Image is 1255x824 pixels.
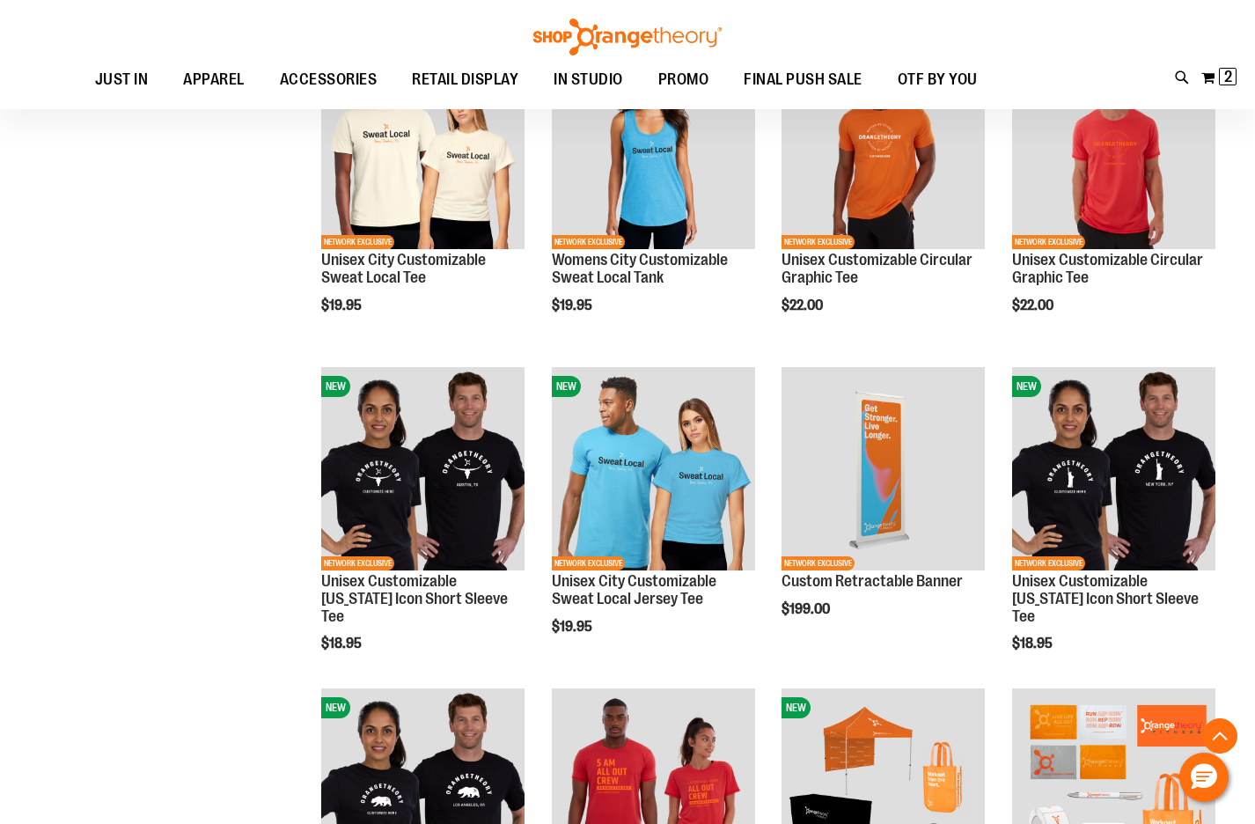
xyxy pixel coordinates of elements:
span: NEW [321,376,350,397]
img: City Customizable Perfect Racerback Tank [552,46,755,249]
span: NEW [1012,376,1041,397]
div: product [312,358,533,697]
a: OTF Custom Retractable Banner OrangeNETWORK EXCLUSIVE [782,367,985,573]
a: Unisex City Customizable Sweat Local Tee [321,251,486,286]
img: City Customizable Circular Graphic Tee primary image [1012,46,1215,249]
a: City Customizable Perfect Racerback TankNEWNETWORK EXCLUSIVE [552,46,755,252]
img: OTF City Unisex Texas Icon SS Tee Black [321,367,525,570]
a: OTF City Unisex Texas Icon SS Tee BlackNEWNETWORK EXCLUSIVE [321,367,525,573]
span: NETWORK EXCLUSIVE [552,556,625,570]
a: RETAIL DISPLAY [394,60,536,100]
div: product [1003,358,1224,697]
a: Unisex City Customizable Sweat Local Jersey Tee [552,572,716,607]
span: NETWORK EXCLUSIVE [782,556,855,570]
span: NETWORK EXCLUSIVE [1012,235,1085,249]
img: OTF Custom Retractable Banner Orange [782,367,985,570]
div: product [543,37,764,358]
span: PROMO [658,60,709,99]
a: FINAL PUSH SALE [726,60,880,100]
div: product [312,37,533,358]
a: Womens City Customizable Sweat Local Tank [552,251,728,286]
a: City Customizable Circular Graphic Tee primary imageNETWORK EXCLUSIVE [782,46,985,252]
button: Hello, have a question? Let’s chat. [1179,753,1229,802]
div: product [1003,37,1224,358]
a: Custom Retractable Banner [782,572,963,590]
button: Back To Top [1202,718,1237,754]
a: City Customizable Circular Graphic Tee primary imageNETWORK EXCLUSIVE [1012,46,1215,252]
span: NEW [321,697,350,718]
img: OTF City Unisex New York Icon SS Tee Black [1012,367,1215,570]
a: Unisex Customizable Circular Graphic Tee [1012,251,1203,286]
a: Image of Unisex City Customizable Very Important TeeNEWNETWORK EXCLUSIVE [321,46,525,252]
a: Unisex Customizable [US_STATE] Icon Short Sleeve Tee [321,572,508,625]
a: OTF BY YOU [880,60,995,100]
span: NEW [552,376,581,397]
a: JUST IN [77,60,166,100]
a: Unisex City Customizable Fine Jersey TeeNEWNETWORK EXCLUSIVE [552,367,755,573]
a: Unisex Customizable Circular Graphic Tee [782,251,972,286]
a: OTF City Unisex New York Icon SS Tee BlackNEWNETWORK EXCLUSIVE [1012,367,1215,573]
span: FINAL PUSH SALE [744,60,862,99]
span: $22.00 [1012,298,1056,313]
div: product [773,37,994,358]
div: product [543,358,764,680]
span: $19.95 [552,619,595,635]
span: NETWORK EXCLUSIVE [1012,556,1085,570]
span: JUST IN [95,60,149,99]
img: City Customizable Circular Graphic Tee primary image [782,46,985,249]
img: Image of Unisex City Customizable Very Important Tee [321,46,525,249]
span: OTF BY YOU [898,60,978,99]
span: NETWORK EXCLUSIVE [782,235,855,249]
span: NEW [782,697,811,718]
span: RETAIL DISPLAY [412,60,518,99]
span: 2 [1224,68,1232,85]
span: IN STUDIO [554,60,623,99]
span: NETWORK EXCLUSIVE [321,556,394,570]
div: product [773,358,994,662]
span: $199.00 [782,601,833,617]
span: $19.95 [321,298,364,313]
span: NETWORK EXCLUSIVE [321,235,394,249]
span: $19.95 [552,298,595,313]
span: NETWORK EXCLUSIVE [552,235,625,249]
img: Shop Orangetheory [531,18,724,55]
a: IN STUDIO [536,60,641,100]
a: PROMO [641,60,727,100]
span: ACCESSORIES [280,60,378,99]
img: Unisex City Customizable Fine Jersey Tee [552,367,755,570]
span: $18.95 [321,636,364,651]
a: ACCESSORIES [262,60,395,100]
a: Unisex Customizable [US_STATE] Icon Short Sleeve Tee [1012,572,1199,625]
a: APPAREL [165,60,262,100]
span: APPAREL [183,60,245,99]
span: $22.00 [782,298,826,313]
span: $18.95 [1012,636,1055,651]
